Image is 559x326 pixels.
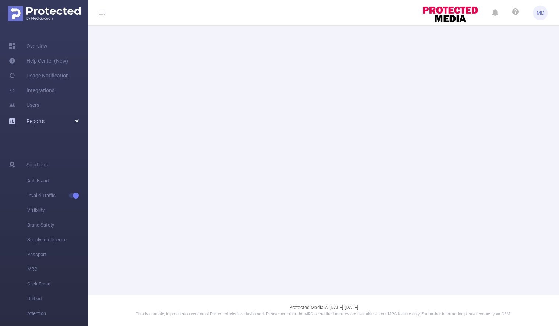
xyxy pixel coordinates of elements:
a: Reports [26,114,45,129]
span: Click Fraud [27,277,88,291]
span: Passport [27,247,88,262]
span: Solutions [26,157,48,172]
span: Attention [27,306,88,321]
a: Integrations [9,83,54,98]
span: MRC [27,262,88,277]
span: MD [537,6,544,20]
a: Usage Notification [9,68,69,83]
span: Visibility [27,203,88,218]
a: Users [9,98,39,112]
a: Overview [9,39,47,53]
span: Supply Intelligence [27,232,88,247]
span: Invalid Traffic [27,188,88,203]
img: Protected Media [8,6,81,21]
p: This is a stable, in production version of Protected Media's dashboard. Please note that the MRC ... [107,311,541,318]
footer: Protected Media © [DATE]-[DATE] [88,295,559,326]
span: Brand Safety [27,218,88,232]
a: Help Center (New) [9,53,68,68]
span: Anti-Fraud [27,173,88,188]
span: Reports [26,118,45,124]
span: Unified [27,291,88,306]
